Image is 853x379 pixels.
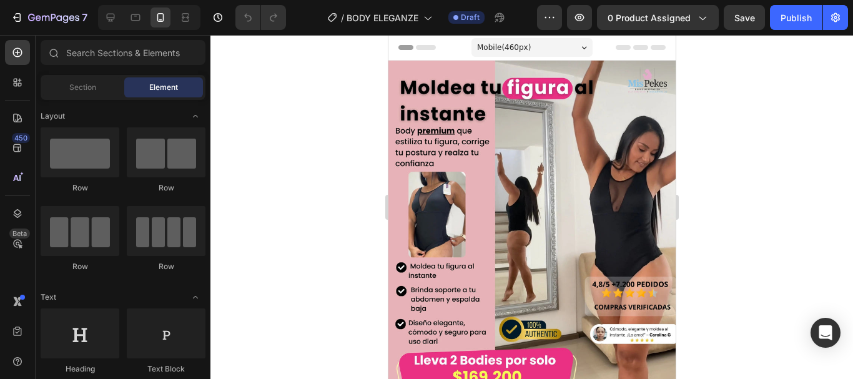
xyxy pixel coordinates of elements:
span: Layout [41,111,65,122]
div: Row [41,182,119,194]
span: / [341,11,344,24]
div: Heading [41,363,119,375]
span: Text [41,292,56,303]
button: 0 product assigned [597,5,719,30]
input: Search Sections & Elements [41,40,205,65]
button: 7 [5,5,93,30]
div: Row [127,182,205,194]
span: BODY ELEGANZE [347,11,418,24]
div: Text Block [127,363,205,375]
span: Toggle open [185,287,205,307]
p: 7 [82,10,87,25]
span: 0 product assigned [608,11,691,24]
div: Row [41,261,119,272]
div: Publish [781,11,812,24]
button: Publish [770,5,822,30]
iframe: Design area [388,35,676,379]
span: Save [734,12,755,23]
span: Toggle open [185,106,205,126]
span: Section [69,82,96,93]
div: Row [127,261,205,272]
div: 450 [12,133,30,143]
span: Draft [461,12,480,23]
div: Open Intercom Messenger [811,318,841,348]
div: Beta [9,229,30,239]
div: Undo/Redo [235,5,286,30]
button: Save [724,5,765,30]
span: Element [149,82,178,93]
